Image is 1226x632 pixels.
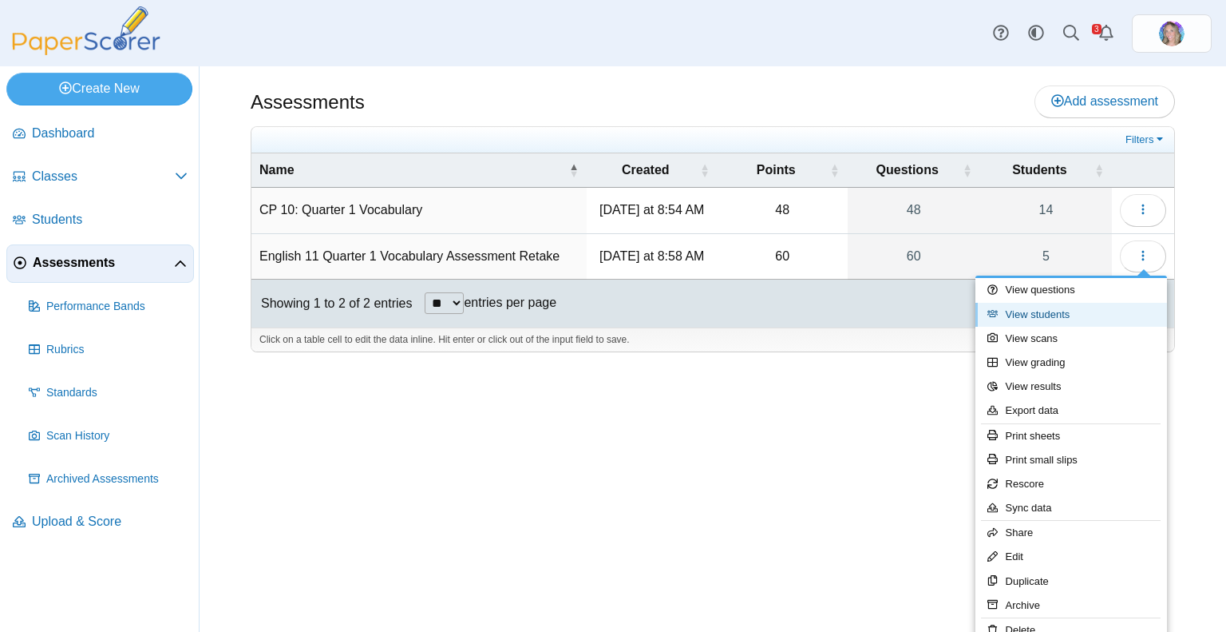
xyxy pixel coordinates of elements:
time: Sep 30, 2025 at 8:54 AM [599,203,704,217]
a: View questions [975,278,1167,302]
a: Share [975,521,1167,545]
span: Points [726,161,827,179]
a: Dashboard [6,115,194,153]
span: Sara Williams [1159,21,1184,46]
span: Scan History [46,428,188,444]
span: Classes [32,168,175,185]
span: Students [988,161,1091,179]
span: Performance Bands [46,299,188,315]
a: View scans [975,327,1167,351]
a: Archive [975,594,1167,618]
a: Archived Assessments [22,460,194,499]
a: View grading [975,351,1167,375]
a: Rescore [975,472,1167,496]
a: Assessments [6,244,194,283]
a: 5 [980,234,1112,279]
a: Print small slips [975,448,1167,472]
span: Students [32,211,188,229]
span: Upload & Score [32,513,188,531]
a: Upload & Score [6,503,194,542]
td: 48 [718,188,848,233]
div: Click on a table cell to edit the data inline. Hit enter or click out of the input field to save. [251,328,1174,352]
a: 14 [980,188,1112,233]
div: Showing 1 to 2 of 2 entries [251,280,412,328]
h1: Assessments [251,89,365,116]
a: 48 [848,188,980,233]
a: Performance Bands [22,288,194,326]
td: English 11 Quarter 1 Vocabulary Assessment Retake [251,234,587,280]
img: PaperScorer [6,6,166,55]
td: 60 [718,234,848,280]
a: Rubrics [22,331,194,369]
td: CP 10: Quarter 1 Vocabulary [251,188,587,233]
label: entries per page [464,296,556,309]
a: Edit [975,545,1167,569]
a: View results [975,375,1167,399]
a: Create New [6,73,192,105]
a: PaperScorer [6,44,166,58]
a: Standards [22,374,194,412]
a: Sync data [975,496,1167,520]
a: Scan History [22,417,194,455]
span: Standards [46,385,188,401]
span: Created [595,161,697,179]
span: Points : Activate to sort [830,162,840,178]
a: Filters [1121,132,1170,148]
a: Add assessment [1034,85,1175,117]
a: Duplicate [975,570,1167,594]
span: Created : Activate to sort [700,162,710,178]
span: Name [259,161,566,179]
a: Students [6,201,194,240]
span: Rubrics [46,342,188,358]
span: Dashboard [32,125,188,142]
span: Questions : Activate to sort [963,162,972,178]
a: Print sheets [975,424,1167,448]
img: ps.v2M9Ba2uJqV0smYq [1159,21,1184,46]
span: Archived Assessments [46,471,188,487]
a: View students [975,303,1167,327]
a: Export data [975,399,1167,423]
span: Add assessment [1051,94,1158,108]
span: Name : Activate to invert sorting [569,162,579,178]
a: ps.v2M9Ba2uJqV0smYq [1132,14,1212,53]
time: Sep 30, 2025 at 8:58 AM [599,249,704,263]
span: Assessments [33,254,174,272]
span: Students : Activate to sort [1094,162,1104,178]
a: 60 [848,234,980,279]
a: Alerts [1089,16,1124,51]
span: Questions [856,161,959,179]
a: Classes [6,158,194,197]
